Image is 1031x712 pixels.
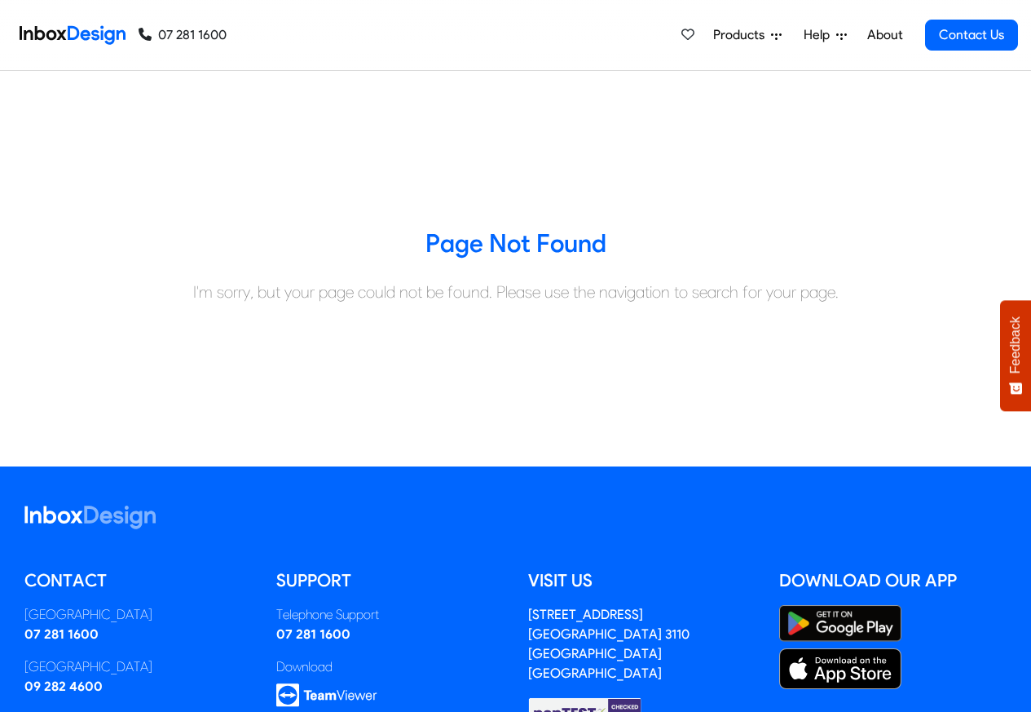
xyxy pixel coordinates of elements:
[779,605,901,642] img: Google Play Store
[276,626,350,642] a: 07 281 1600
[713,25,771,45] span: Products
[24,657,252,677] div: [GEOGRAPHIC_DATA]
[797,19,853,51] a: Help
[528,607,690,681] address: [STREET_ADDRESS] [GEOGRAPHIC_DATA] 3110 [GEOGRAPHIC_DATA] [GEOGRAPHIC_DATA]
[276,657,504,677] div: Download
[276,568,504,593] h5: Support
[1008,316,1023,374] span: Feedback
[707,19,788,51] a: Products
[779,648,901,689] img: Apple App Store
[24,506,156,529] img: logo_inboxdesign_white.svg
[24,605,252,625] div: [GEOGRAPHIC_DATA]
[528,607,690,681] a: [STREET_ADDRESS][GEOGRAPHIC_DATA] 3110[GEOGRAPHIC_DATA][GEOGRAPHIC_DATA]
[779,568,1007,593] h5: Download our App
[804,25,836,45] span: Help
[276,605,504,625] div: Telephone Support
[139,25,227,45] a: 07 281 1600
[276,683,377,707] img: logo_teamviewer.svg
[862,19,907,51] a: About
[12,280,1019,304] div: I'm sorry, but your page could not be found. Please use the navigation to search for your page.
[1000,300,1031,411] button: Feedback - Show survey
[24,626,99,642] a: 07 281 1600
[12,228,1019,260] h3: Page Not Found
[24,679,103,694] a: 09 282 4600
[528,568,756,593] h5: Visit us
[24,568,252,593] h5: Contact
[925,20,1018,51] a: Contact Us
